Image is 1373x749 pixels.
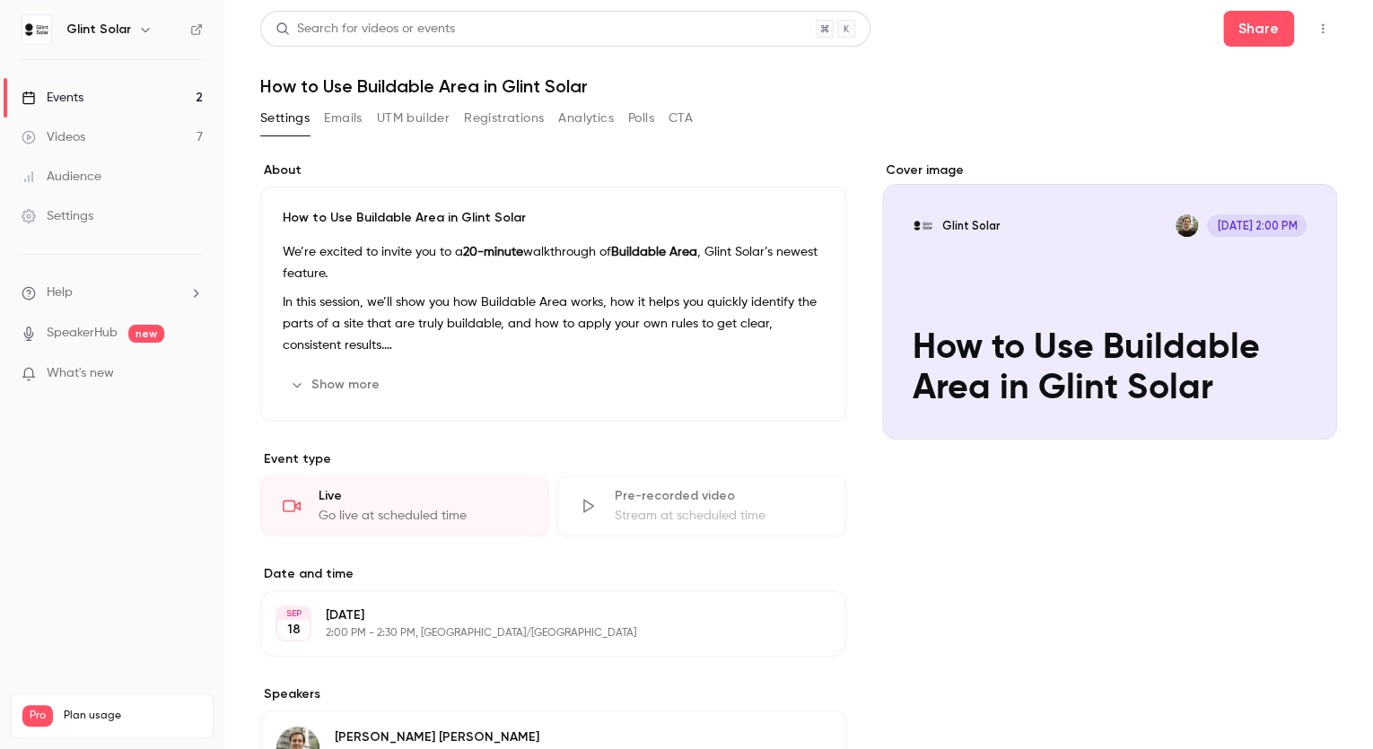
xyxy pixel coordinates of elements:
[283,370,390,399] button: Show more
[277,607,310,620] div: SEP
[47,283,73,302] span: Help
[882,161,1338,179] label: Cover image
[615,507,823,525] div: Stream at scheduled time
[556,475,845,536] div: Pre-recorded videoStream at scheduled time
[283,209,824,227] p: How to Use Buildable Area in Glint Solar
[260,685,846,703] label: Speakers
[464,104,544,133] button: Registrations
[611,246,697,258] strong: Buildable Area
[260,565,846,583] label: Date and time
[558,104,614,133] button: Analytics
[22,128,85,146] div: Videos
[64,709,202,723] span: Plan usage
[22,89,83,107] div: Events
[377,104,450,133] button: UTM builder
[22,168,101,186] div: Audience
[22,15,51,44] img: Glint Solar
[128,325,164,343] span: new
[1223,11,1294,47] button: Share
[275,20,455,39] div: Search for videos or events
[260,75,1337,97] h1: How to Use Buildable Area in Glint Solar
[283,292,824,356] p: In this session, we’ll show you how Buildable Area works, how it helps you quickly identify the p...
[260,161,846,179] label: About
[326,606,751,624] p: [DATE]
[283,241,824,284] p: We’re excited to invite you to a walkthrough of , Glint Solar’s newest feature.
[628,104,654,133] button: Polls
[326,626,751,640] p: 2:00 PM - 2:30 PM, [GEOGRAPHIC_DATA]/[GEOGRAPHIC_DATA]
[260,475,549,536] div: LiveGo live at scheduled time
[319,507,527,525] div: Go live at scheduled time
[335,728,539,746] p: [PERSON_NAME] [PERSON_NAME]
[22,207,93,225] div: Settings
[669,104,693,133] button: CTA
[47,324,118,343] a: SpeakerHub
[66,21,131,39] h6: Glint Solar
[463,246,523,258] strong: 20-minute
[319,487,527,505] div: Live
[22,283,203,302] li: help-dropdown-opener
[181,366,203,382] iframe: Noticeable Trigger
[287,621,301,639] p: 18
[615,487,823,505] div: Pre-recorded video
[882,161,1338,440] section: Cover image
[260,104,310,133] button: Settings
[324,104,362,133] button: Emails
[260,450,846,468] p: Event type
[47,364,114,383] span: What's new
[22,705,53,727] span: Pro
